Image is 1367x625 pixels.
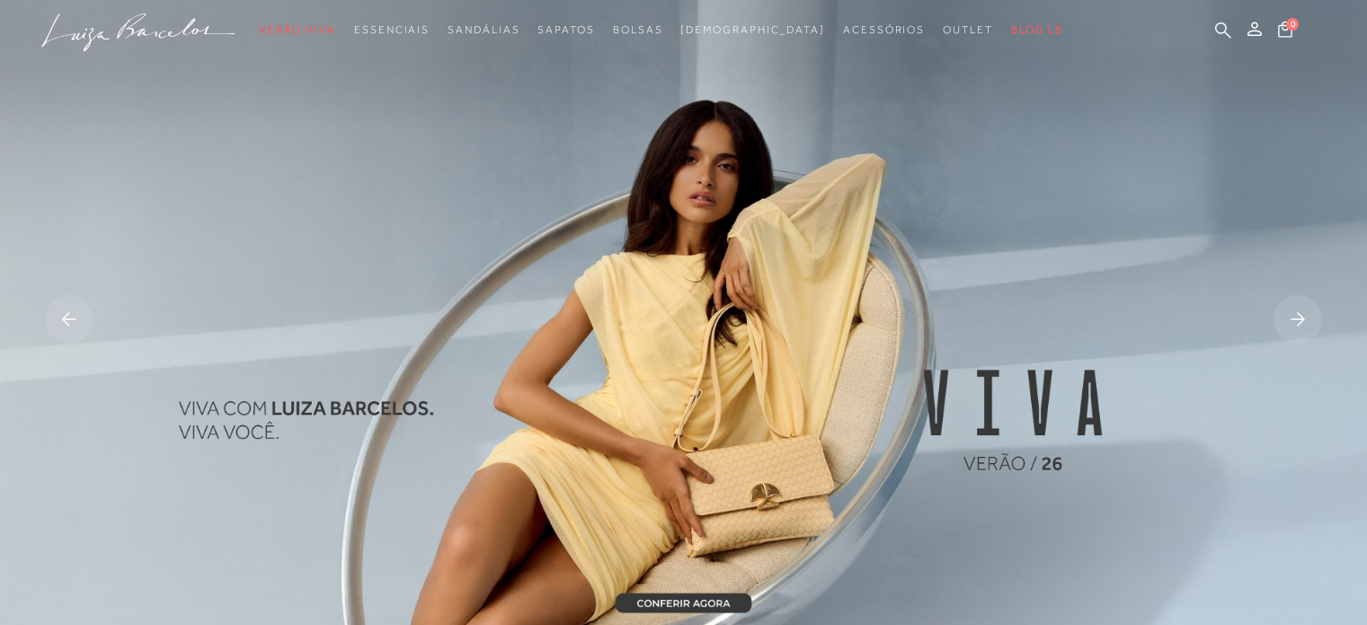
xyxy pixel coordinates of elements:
a: noSubCategoriesText [448,13,519,47]
span: Bolsas [613,23,663,36]
button: 0 [1273,20,1298,44]
span: BLOG LB [1011,23,1063,36]
a: noSubCategoriesText [943,13,993,47]
span: Acessórios [843,23,925,36]
a: noSubCategoriesText [537,13,594,47]
a: noSubCategoriesText [354,13,430,47]
span: Verão Viva [259,23,336,36]
a: noSubCategoriesText [680,13,825,47]
a: noSubCategoriesText [843,13,925,47]
span: Outlet [943,23,993,36]
span: [DEMOGRAPHIC_DATA] [680,23,825,36]
span: Sapatos [537,23,594,36]
a: noSubCategoriesText [613,13,663,47]
a: noSubCategoriesText [259,13,336,47]
a: BLOG LB [1011,13,1063,47]
span: Essenciais [354,23,430,36]
span: 0 [1286,18,1299,31]
span: Sandálias [448,23,519,36]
